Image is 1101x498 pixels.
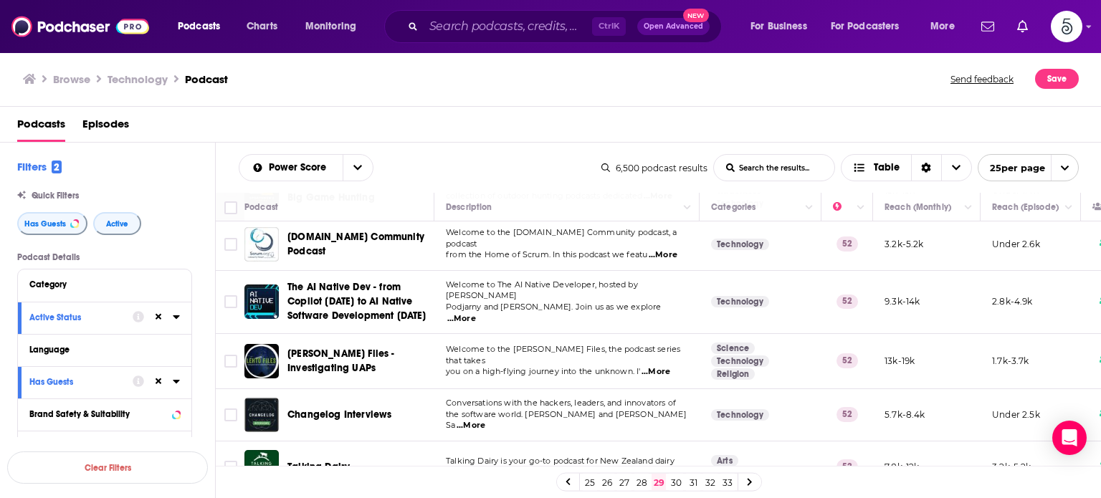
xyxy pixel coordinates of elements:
p: 7.8k-12k [885,461,919,473]
div: Search podcasts, credits, & more... [398,10,735,43]
button: Brand Safety & Suitability [29,405,180,423]
a: [DOMAIN_NAME] Community Podcast [287,230,429,259]
p: 9.3k-14k [885,295,920,307]
span: Monitoring [305,16,356,37]
a: 31 [686,474,700,491]
span: Welcome to the [DOMAIN_NAME] Community podcast, a podcast [446,227,677,249]
button: open menu [740,15,825,38]
span: Conversations with the hackers, leaders, and innovators of [446,398,676,408]
span: Power Score [269,163,331,173]
a: The AI Native Dev - from Copilot [DATE] to AI Native Software Development [DATE] [287,280,429,323]
button: Open AdvancedNew [637,18,710,35]
span: Has Guests [24,220,66,228]
a: Charts [237,15,286,38]
button: Column Actions [960,199,977,216]
button: Save [1035,69,1079,89]
span: Podjarny and [PERSON_NAME]. Join us as we explore [446,302,661,312]
a: Science [711,343,755,354]
div: Sort Direction [911,155,941,181]
span: New [683,9,709,22]
a: 26 [600,474,614,491]
span: [PERSON_NAME] Files - Investigating UAPs [287,348,395,374]
h3: Browse [53,72,90,86]
a: 30 [669,474,683,491]
span: Toggle select row [224,408,237,421]
span: Active [106,220,128,228]
p: 5.7k-8.4k [885,408,925,421]
button: Active [93,212,141,235]
span: Charts [247,16,277,37]
div: Language [29,345,171,355]
button: Column Actions [679,199,696,216]
span: Ctrl K [592,17,626,36]
h2: Choose View [841,154,972,181]
img: User Profile [1051,11,1082,42]
div: Podcast [244,198,278,216]
div: Brand Safety & Suitability [29,409,168,419]
h2: Choose List sort [239,154,373,181]
button: Column Actions [852,199,869,216]
div: Reach (Monthly) [885,198,951,216]
a: Arts [711,455,738,466]
span: Logged in as Spiral5-G2 [1051,11,1082,42]
button: open menu [978,154,1079,181]
a: Technology [711,409,769,421]
a: Technology [711,239,769,250]
a: Scrum.org Community Podcast [244,227,279,262]
p: 52 [837,407,858,421]
div: Categories [711,198,756,216]
div: Category [29,279,171,289]
button: Has Guests [29,373,133,391]
span: ...More [447,313,476,325]
span: 2 [52,161,62,173]
p: 52 [837,459,858,474]
span: the software world. [PERSON_NAME] and [PERSON_NAME] Sa [446,409,687,431]
span: Welcome to The AI Native Developer, hosted by [PERSON_NAME] [446,279,638,301]
span: Quick Filters [32,191,79,201]
button: open menu [295,15,375,38]
p: 1.7k-3.7k [992,355,1029,367]
span: Welcome to the [PERSON_NAME] Files, the podcast series that takes [446,344,680,365]
a: Episodes [82,112,129,142]
img: Changelog Interviews [244,398,279,432]
button: open menu [239,163,343,173]
p: 52 [837,353,858,368]
span: Open Advanced [644,23,703,30]
a: Technology [711,355,769,367]
button: Show profile menu [1051,11,1082,42]
button: open menu [343,155,373,181]
span: Changelog Interviews [287,408,391,421]
span: ...More [642,366,670,378]
img: Lehto Files - Investigating UAPs [244,344,279,378]
span: Talking Dairy is your go-to podcast for New Zealand dairy [446,456,675,466]
button: Column Actions [1060,199,1077,216]
span: 25 per page [978,157,1045,179]
button: Active Status [29,308,133,326]
span: ...More [457,420,485,431]
h2: Filters [17,160,62,173]
span: Talking Dairy [287,461,350,473]
button: open menu [920,15,973,38]
button: open menu [168,15,239,38]
button: Category [29,275,180,293]
a: Talking Dairy [287,460,350,474]
a: Changelog Interviews [287,408,391,422]
span: Podcasts [178,16,220,37]
span: Toggle select row [224,238,237,251]
button: Send feedback [946,69,1018,89]
span: Toggle select row [224,461,237,474]
a: Technology [711,296,769,307]
button: Column Actions [801,199,818,216]
span: you on a high-flying journey into the unknown. I' [446,366,640,376]
p: Podcast Details [17,252,192,262]
span: For Podcasters [831,16,900,37]
p: 3.2k-5.2k [885,238,924,250]
h1: Technology [108,72,168,86]
a: Podcasts [17,112,65,142]
span: ...More [649,249,677,261]
p: Under 2.5k [992,408,1040,421]
div: Open Intercom Messenger [1052,421,1087,455]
